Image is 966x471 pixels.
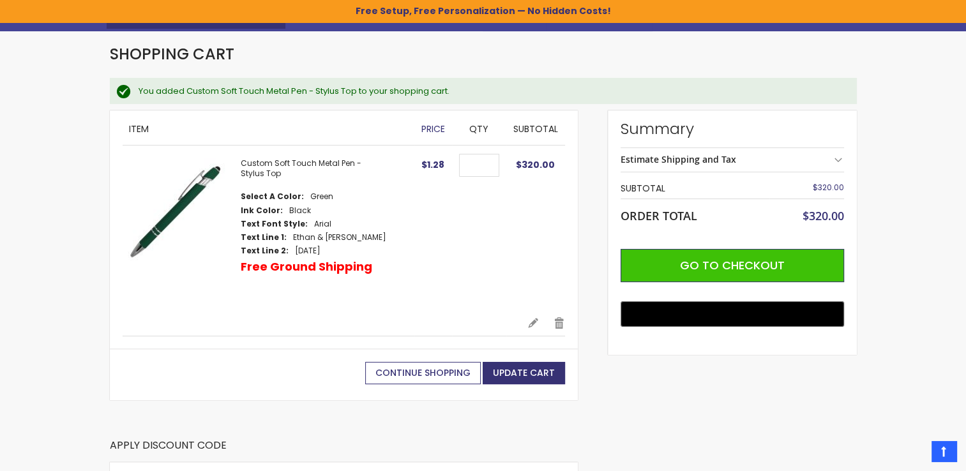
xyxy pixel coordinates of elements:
[421,123,445,135] span: Price
[493,366,555,379] span: Update Cart
[139,86,844,97] div: You added Custom Soft Touch Metal Pen - Stylus Top to your shopping cart.
[241,158,361,179] a: Custom Soft Touch Metal Pen - Stylus Top
[516,158,555,171] span: $320.00
[289,206,311,216] dd: Black
[375,366,471,379] span: Continue Shopping
[241,259,372,274] p: Free Ground Shipping
[241,232,287,243] dt: Text Line 1
[621,179,769,198] th: Subtotal
[110,438,227,462] strong: Apply Discount Code
[621,153,736,165] strong: Estimate Shipping and Tax
[123,158,228,264] img: Custom Soft Touch Stylus Pen-Green
[365,362,481,384] a: Continue Shopping
[621,206,697,223] strong: Order Total
[621,301,844,327] button: Buy with GPay
[123,158,241,304] a: Custom Soft Touch Stylus Pen-Green
[293,232,386,243] dd: Ethan & [PERSON_NAME]
[241,219,308,229] dt: Text Font Style
[469,123,488,135] span: Qty
[310,191,333,202] dd: Green
[241,246,289,256] dt: Text Line 2
[861,437,966,471] iframe: Google Customer Reviews
[483,362,565,384] button: Update Cart
[803,208,844,223] span: $320.00
[241,206,283,216] dt: Ink Color
[129,123,149,135] span: Item
[813,182,844,193] span: $320.00
[110,43,234,64] span: Shopping Cart
[621,119,844,139] strong: Summary
[680,257,785,273] span: Go to Checkout
[295,246,321,256] dd: [DATE]
[421,158,444,171] span: $1.28
[621,249,844,282] button: Go to Checkout
[314,219,331,229] dd: Arial
[241,191,304,202] dt: Select A Color
[513,123,558,135] span: Subtotal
